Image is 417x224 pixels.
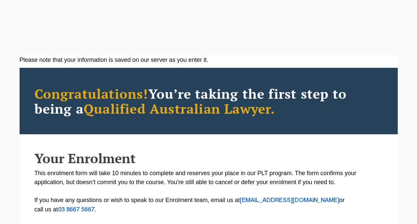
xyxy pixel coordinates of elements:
[35,86,383,116] h2: You’re taking the first step to being a
[35,85,148,102] span: Congratulations!
[35,151,383,166] h2: Your Enrolment
[58,207,95,212] a: 03 8667 5667
[240,198,339,203] a: [EMAIL_ADDRESS][DOMAIN_NAME]
[35,169,383,214] p: This enrolment form will take 10 minutes to complete and reserves your place in our PLT program. ...
[84,100,275,117] span: Qualified Australian Lawyer.
[20,56,398,64] div: Please note that your information is saved on our server as you enter it.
